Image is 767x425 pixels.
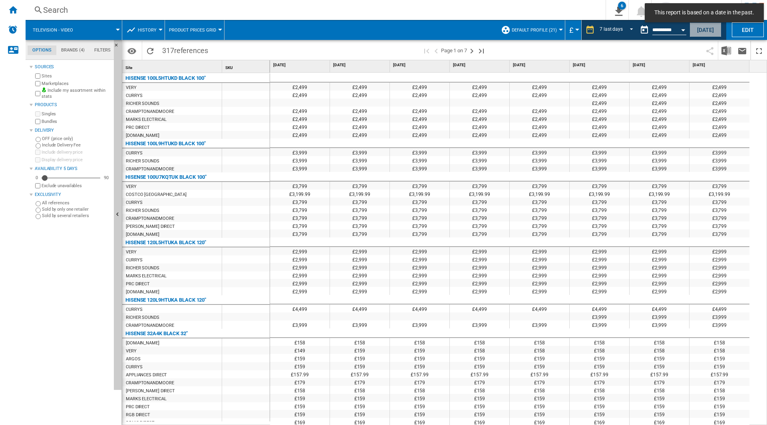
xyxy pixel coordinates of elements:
div: £2,499 [270,115,330,123]
div: £3,999 [510,164,569,172]
div: HISENSE 120L5HTUKA BLACK 120" [125,238,206,247]
div: [PERSON_NAME] DIRECT [126,223,175,231]
input: Singles [35,111,40,117]
div: £3,999 [570,148,629,156]
div: £2,999 [690,279,749,287]
div: £3,199.99 [690,190,749,198]
div: £3,999 [450,156,509,164]
div: PRC DIRECT [126,280,150,288]
div: £2,999 [330,255,389,263]
div: £2,999 [690,255,749,263]
div: CURRYS [126,256,142,264]
div: [DOMAIN_NAME] [126,231,159,239]
div: COSTCO [GEOGRAPHIC_DATA] [126,191,187,199]
button: Send this report by email [734,41,750,60]
div: RICHER SOUNDS [126,100,159,108]
label: Sold by several retailers [42,213,111,219]
div: £3,999 [570,156,629,164]
div: £2,499 [270,107,330,115]
div: £3,799 [630,213,689,221]
button: Television - video [33,20,81,40]
span: Site [125,65,132,70]
span: [DATE] [393,62,448,68]
input: Sold by only one retailer [36,208,41,213]
div: VERY [126,183,137,191]
div: £3,199.99 [630,190,689,198]
div: £3,799 [630,182,689,190]
div: £2,999 [570,279,629,287]
div: £2,499 [330,130,389,138]
span: 317 [158,41,212,58]
div: £3,799 [390,198,449,206]
div: £3,799 [450,213,509,221]
div: £3,799 [690,198,749,206]
input: Marketplaces [35,81,40,86]
div: £2,499 [330,115,389,123]
div: £3,799 [270,206,330,213]
button: md-calendar [636,22,652,38]
div: £3,799 [690,213,749,221]
div: £3,799 [510,221,569,229]
label: Marketplaces [42,81,111,87]
div: £3,799 [510,229,569,237]
md-tab-item: Options [28,45,56,55]
md-select: REPORTS.WIZARD.STEPS.REPORT.STEPS.REPORT_OPTIONS.PERIOD: 7 last days [599,24,636,37]
div: Site Sort None [124,60,222,73]
div: £2,999 [450,263,509,271]
div: £3,799 [270,221,330,229]
div: CRAMPTONANDMOORE [126,108,174,116]
div: £2,499 [630,123,689,130]
div: £2,999 [270,279,330,287]
div: £2,499 [570,123,629,130]
div: Products [35,102,111,108]
span: [DATE] [453,62,508,68]
div: £2,999 [330,271,389,279]
div: Product prices grid [169,20,220,40]
div: £2,999 [690,247,749,255]
div: £2,499 [390,123,449,130]
div: £3,799 [270,213,330,221]
button: Edit [732,22,764,37]
label: Display delivery price [42,157,111,163]
span: [DATE] [633,62,688,68]
div: £2,999 [630,279,689,287]
div: £2,499 [570,130,629,138]
div: £2,499 [690,130,749,138]
div: £3,999 [630,164,689,172]
div: Sort None [124,60,222,73]
div: £3,799 [450,198,509,206]
div: Default profile (21) [501,20,561,40]
div: 90 [102,175,111,181]
div: [DATE] [571,60,629,70]
div: [DOMAIN_NAME] [126,132,159,140]
div: [DATE] [272,60,330,70]
div: £3,799 [270,198,330,206]
input: Display delivery price [35,157,40,162]
div: £2,999 [390,271,449,279]
button: Hide [114,40,122,390]
div: £3,999 [390,164,449,172]
button: Download in Excel [718,41,734,60]
div: £2,499 [270,130,330,138]
div: £3,199.99 [330,190,389,198]
div: £3,799 [330,221,389,229]
div: £2,999 [330,279,389,287]
div: [DATE] [511,60,569,70]
div: Delivery [35,127,111,134]
span: Page 1 on 7 [441,41,467,60]
div: £2,499 [450,123,509,130]
input: Display delivery price [35,183,40,188]
div: £2,999 [330,247,389,255]
div: Search [43,4,585,16]
div: £2,499 [330,123,389,130]
div: £2,999 [630,247,689,255]
div: £2,499 [450,115,509,123]
label: All references [42,200,111,206]
div: This report is based on a date in the past. [636,20,688,40]
div: £2,999 [690,271,749,279]
div: £3,799 [390,182,449,190]
button: Options [124,43,140,58]
span: This report is based on a date in the past. [652,9,757,17]
div: £3,799 [630,221,689,229]
div: HISENSE 100U7KQTUK BLACK 100" [125,172,207,182]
